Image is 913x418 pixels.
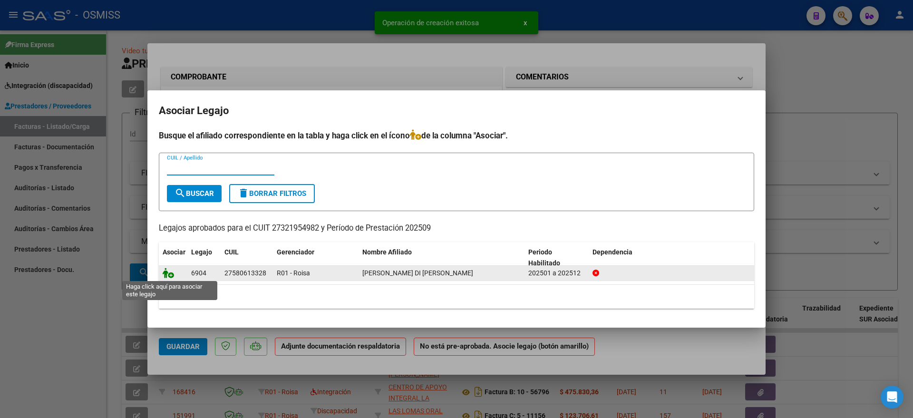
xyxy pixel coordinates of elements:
[277,269,310,277] span: R01 - Roisa
[159,223,754,234] p: Legajos aprobados para el CUIT 27321954982 y Período de Prestación 202509
[224,268,266,279] div: 27580613328
[159,102,754,120] h2: Asociar Legajo
[528,268,585,279] div: 202501 a 202512
[238,189,306,198] span: Borrar Filtros
[221,242,273,273] datatable-header-cell: CUIL
[362,248,412,256] span: Nombre Afiliado
[167,185,222,202] button: Buscar
[528,248,560,267] span: Periodo Habilitado
[224,248,239,256] span: CUIL
[229,184,315,203] button: Borrar Filtros
[159,242,187,273] datatable-header-cell: Asociar
[175,189,214,198] span: Buscar
[273,242,359,273] datatable-header-cell: Gerenciador
[881,386,903,408] div: Open Intercom Messenger
[159,129,754,142] h4: Busque el afiliado correspondiente en la tabla y haga click en el ícono de la columna "Asociar".
[191,248,212,256] span: Legajo
[175,187,186,199] mat-icon: search
[163,248,185,256] span: Asociar
[159,285,754,309] div: 1 registros
[592,248,632,256] span: Dependencia
[238,187,249,199] mat-icon: delete
[589,242,755,273] datatable-header-cell: Dependencia
[362,269,473,277] span: CABRERA DI MARI AMAIA CONSTANZA
[191,269,206,277] span: 6904
[524,242,589,273] datatable-header-cell: Periodo Habilitado
[359,242,524,273] datatable-header-cell: Nombre Afiliado
[187,242,221,273] datatable-header-cell: Legajo
[277,248,314,256] span: Gerenciador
